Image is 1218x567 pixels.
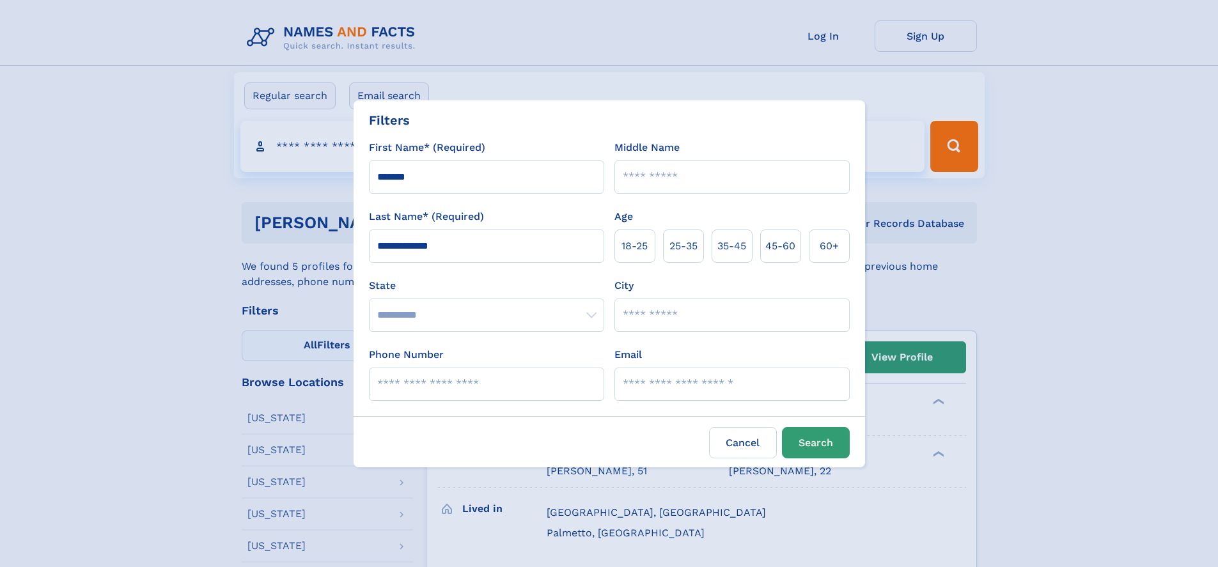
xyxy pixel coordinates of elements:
[614,347,642,362] label: Email
[369,140,485,155] label: First Name* (Required)
[820,238,839,254] span: 60+
[765,238,795,254] span: 45‑60
[369,209,484,224] label: Last Name* (Required)
[369,111,410,130] div: Filters
[614,209,633,224] label: Age
[669,238,698,254] span: 25‑35
[369,347,444,362] label: Phone Number
[782,427,850,458] button: Search
[614,140,680,155] label: Middle Name
[709,427,777,458] label: Cancel
[621,238,648,254] span: 18‑25
[717,238,746,254] span: 35‑45
[614,278,634,293] label: City
[369,278,604,293] label: State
